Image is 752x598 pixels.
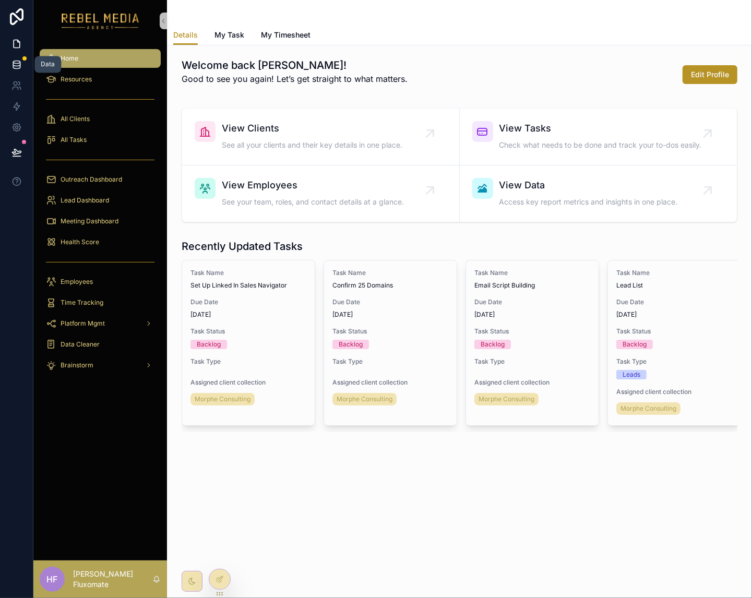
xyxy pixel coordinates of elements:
div: Data [41,61,55,69]
a: Details [173,26,198,45]
span: Employees [61,278,93,286]
div: Backlog [197,340,221,349]
span: Confirm 25 Domains [332,281,448,290]
span: Morphe Consulting [337,395,392,403]
a: View EmployeesSee your team, roles, and contact details at a glance. [182,165,460,222]
span: View Employees [222,178,404,193]
span: Morphe Consulting [195,395,250,403]
h1: Recently Updated Tasks [182,239,303,254]
span: Health Score [61,238,99,246]
span: Data Cleaner [61,340,100,349]
div: Leads [623,370,640,379]
span: Meeting Dashboard [61,217,118,225]
span: Due Date [190,298,306,306]
a: View TasksCheck what needs to be done and track your to-dos easily. [460,109,737,165]
span: Task Type [474,357,590,366]
span: Task Name [332,269,448,277]
img: App logo [62,13,139,29]
a: Morphe Consulting [474,393,539,405]
span: View Tasks [499,121,702,136]
span: Home [61,54,78,63]
span: Task Status [190,327,306,336]
span: My Timesheet [261,30,311,40]
span: Due Date [474,298,590,306]
a: Employees [40,272,161,291]
span: Edit Profile [691,69,729,80]
span: Task Name [474,269,590,277]
span: Set Up Linked In Sales Navigator [190,281,306,290]
span: See your team, roles, and contact details at a glance. [222,197,404,207]
a: Outreach Dashboard [40,170,161,189]
a: My Timesheet [261,26,311,46]
span: Platform Mgmt [61,319,105,328]
a: Data Cleaner [40,335,161,354]
span: [DATE] [332,310,448,319]
a: View DataAccess key report metrics and insights in one place. [460,165,737,222]
span: Email Script Building [474,281,590,290]
span: Task Name [616,269,732,277]
span: Lead List [616,281,732,290]
div: Backlog [339,340,363,349]
span: [DATE] [474,310,590,319]
span: Morphe Consulting [620,404,676,413]
span: Assigned client collection [332,378,448,387]
a: All Tasks [40,130,161,149]
span: Assigned client collection [616,388,732,396]
a: Home [40,49,161,68]
span: Outreach Dashboard [61,175,122,184]
h1: Welcome back [PERSON_NAME]! [182,58,408,73]
a: Health Score [40,233,161,252]
span: Access key report metrics and insights in one place. [499,197,678,207]
a: Platform Mgmt [40,314,161,333]
a: Task NameSet Up Linked In Sales NavigatorDue Date[DATE]Task StatusBacklogTask TypeAssigned client... [182,260,315,426]
a: Lead Dashboard [40,191,161,210]
span: See all your clients and their key details in one place. [222,140,402,150]
span: All Tasks [61,136,87,144]
span: Assigned client collection [190,378,306,387]
span: Resources [61,75,92,83]
span: Lead Dashboard [61,196,109,205]
span: Brainstorm [61,361,93,369]
span: Time Tracking [61,298,103,307]
span: All Clients [61,115,90,123]
p: Good to see you again! Let’s get straight to what matters. [182,73,408,85]
a: Morphe Consulting [616,402,681,415]
p: [PERSON_NAME] Fluxomate [73,569,152,590]
span: My Task [214,30,244,40]
a: Task NameLead ListDue Date[DATE]Task StatusBacklogTask TypeLeadsAssigned client collectionMorphe ... [607,260,741,426]
span: [DATE] [190,310,306,319]
span: View Clients [222,121,402,136]
a: Morphe Consulting [332,393,397,405]
button: Edit Profile [683,65,737,84]
span: Assigned client collection [474,378,590,387]
span: Task Type [616,357,732,366]
span: Morphe Consulting [479,395,534,403]
div: Backlog [623,340,647,349]
a: My Task [214,26,244,46]
span: Task Status [616,327,732,336]
span: Task Status [474,327,590,336]
span: [DATE] [616,310,732,319]
span: Task Status [332,327,448,336]
a: All Clients [40,110,161,128]
a: Brainstorm [40,356,161,375]
a: Task NameEmail Script BuildingDue Date[DATE]Task StatusBacklogTask TypeAssigned client collection... [465,260,599,426]
a: Morphe Consulting [190,393,255,405]
a: View ClientsSee all your clients and their key details in one place. [182,109,460,165]
a: Task NameConfirm 25 DomainsDue Date[DATE]Task StatusBacklogTask TypeAssigned client collectionMor... [324,260,457,426]
span: HF [47,573,58,585]
span: Task Type [190,357,306,366]
span: View Data [499,178,678,193]
span: Details [173,30,198,40]
span: Task Type [332,357,448,366]
span: Check what needs to be done and track your to-dos easily. [499,140,702,150]
span: Due Date [616,298,732,306]
span: Due Date [332,298,448,306]
a: Resources [40,70,161,89]
div: Backlog [481,340,505,349]
div: scrollable content [33,42,167,388]
a: Meeting Dashboard [40,212,161,231]
a: Time Tracking [40,293,161,312]
span: Task Name [190,269,306,277]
